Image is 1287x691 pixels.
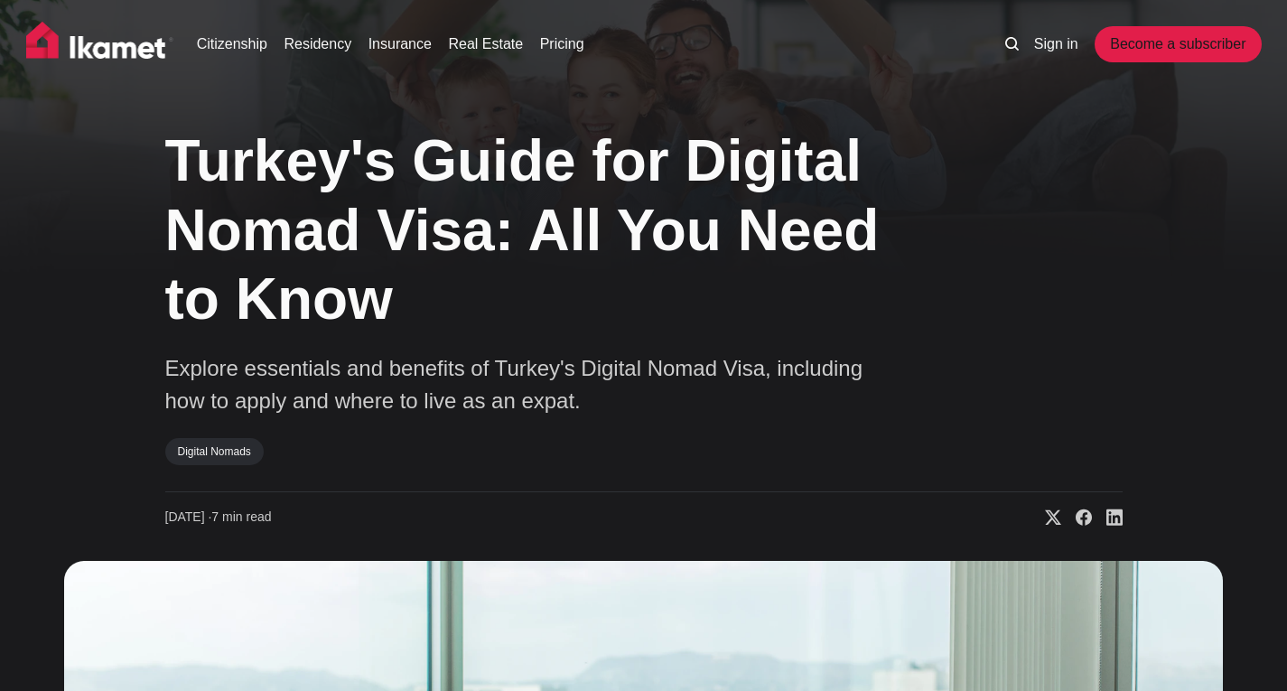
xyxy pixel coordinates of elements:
a: Insurance [368,33,432,55]
a: Real Estate [448,33,523,55]
a: Pricing [540,33,584,55]
a: Sign in [1034,33,1078,55]
a: Become a subscriber [1095,26,1261,62]
img: Ikamet home [26,22,174,67]
a: Residency [284,33,351,55]
p: Explore essentials and benefits of Turkey's Digital Nomad Visa, including how to apply and where ... [165,352,870,417]
time: 7 min read [165,509,272,527]
a: Share on X [1031,509,1061,527]
a: Digital Nomads [165,438,264,465]
span: [DATE] ∙ [165,509,212,524]
h1: Turkey's Guide for Digital Nomad Visa: All You Need to Know [165,126,924,334]
a: Citizenship [197,33,267,55]
a: Share on Facebook [1061,509,1092,527]
a: Share on Linkedin [1092,509,1123,527]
